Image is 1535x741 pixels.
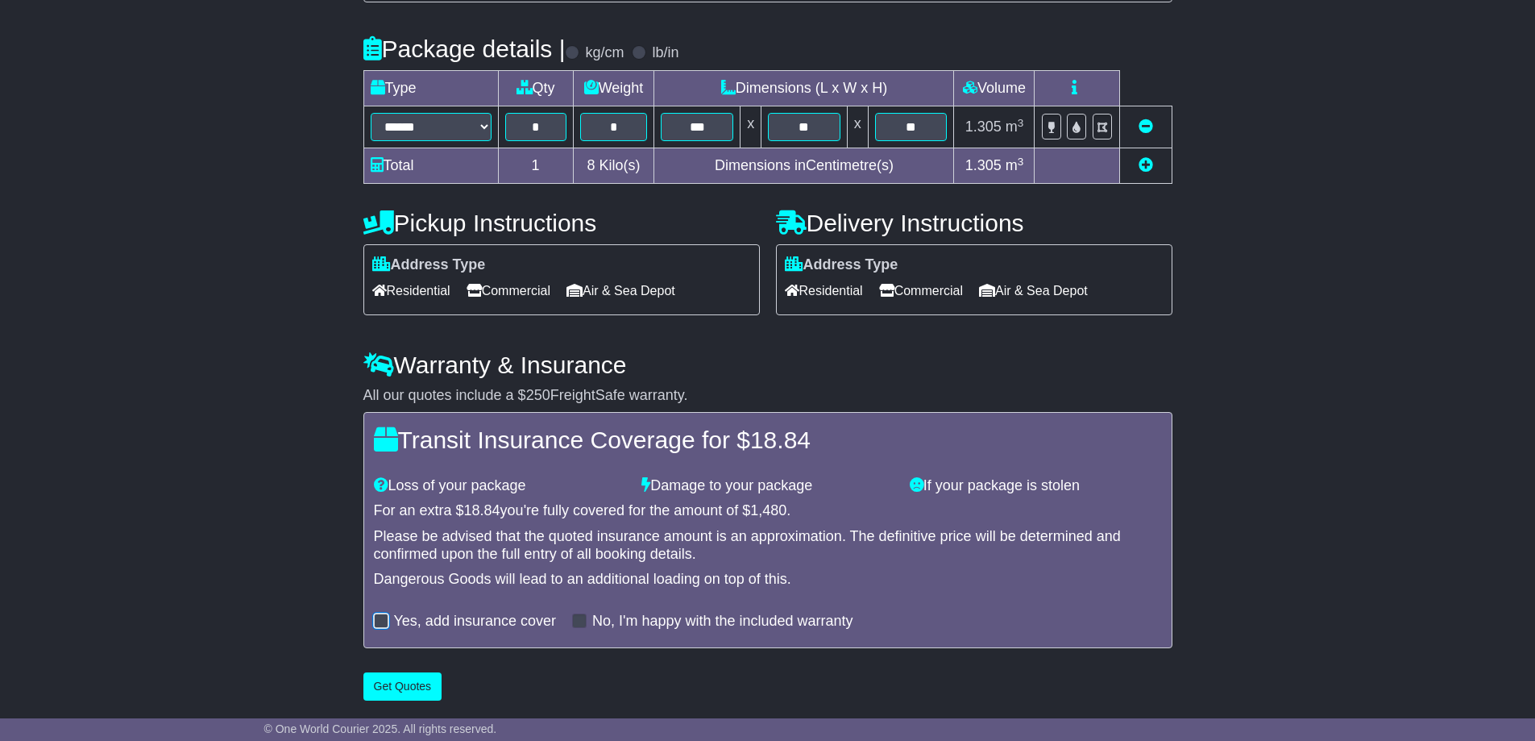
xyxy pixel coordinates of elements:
label: No, I'm happy with the included warranty [592,613,853,631]
span: Commercial [467,278,550,303]
a: Add new item [1139,157,1153,173]
td: x [847,106,868,148]
div: Loss of your package [366,477,634,495]
label: Address Type [372,256,486,274]
span: 1,480 [750,502,786,518]
label: Yes, add insurance cover [394,613,556,631]
td: Dimensions in Centimetre(s) [654,148,954,184]
span: 1.305 [965,157,1002,173]
h4: Package details | [363,35,566,62]
div: If your package is stolen [902,477,1170,495]
span: 18.84 [464,502,500,518]
h4: Pickup Instructions [363,210,760,236]
td: 1 [498,148,573,184]
div: For an extra $ you're fully covered for the amount of $ . [374,502,1162,520]
div: Dangerous Goods will lead to an additional loading on top of this. [374,571,1162,589]
td: Dimensions (L x W x H) [654,71,954,106]
td: Qty [498,71,573,106]
a: Remove this item [1139,119,1153,135]
sup: 3 [1018,156,1024,168]
div: Damage to your package [633,477,902,495]
span: Commercial [879,278,963,303]
h4: Delivery Instructions [776,210,1172,236]
h4: Warranty & Insurance [363,352,1172,378]
span: 250 [526,387,550,403]
td: Weight [573,71,654,106]
span: Residential [785,278,863,303]
td: x [741,106,761,148]
button: Get Quotes [363,672,442,701]
div: Please be advised that the quoted insurance amount is an approximation. The definitive price will... [374,528,1162,563]
span: Air & Sea Depot [979,278,1088,303]
td: Type [363,71,498,106]
div: All our quotes include a $ FreightSafe warranty. [363,387,1172,405]
h4: Transit Insurance Coverage for $ [374,427,1162,453]
td: Total [363,148,498,184]
label: kg/cm [585,44,624,62]
td: Kilo(s) [573,148,654,184]
span: Air & Sea Depot [566,278,675,303]
span: 1.305 [965,119,1002,135]
span: Residential [372,278,450,303]
span: m [1006,157,1024,173]
label: lb/in [652,44,678,62]
label: Address Type [785,256,898,274]
span: 18.84 [750,427,811,453]
span: 8 [587,157,595,173]
td: Volume [954,71,1035,106]
span: © One World Courier 2025. All rights reserved. [264,722,497,735]
sup: 3 [1018,117,1024,129]
span: m [1006,119,1024,135]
